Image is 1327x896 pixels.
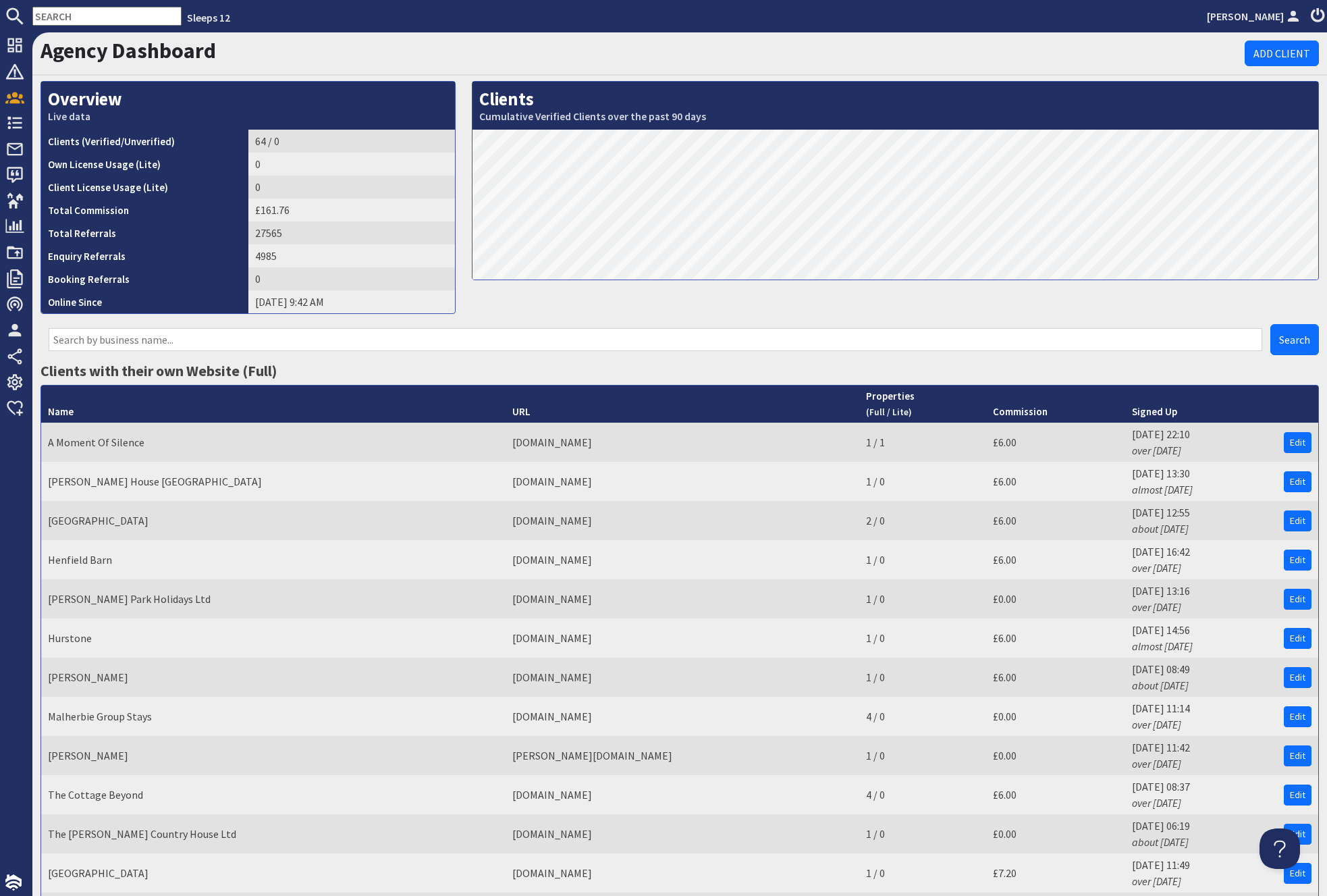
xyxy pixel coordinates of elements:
[1260,828,1300,869] iframe: Toggle Customer Support
[248,290,456,313] td: [DATE] 9:42 AM
[48,631,92,645] a: Hurstone
[1132,835,1189,849] i: about [DATE]
[986,501,1125,540] td: £6.00
[1132,444,1181,457] i: over [DATE]
[986,386,1125,423] th: Commission
[859,853,986,893] td: 1 / 0
[506,423,860,462] td: [DOMAIN_NAME]
[506,618,860,658] td: [DOMAIN_NAME]
[1125,814,1277,853] td: [DATE] 06:19
[986,775,1125,814] td: £6.00
[248,244,456,267] td: 4985
[1284,863,1311,884] a: Edit
[1132,483,1193,496] i: almost [DATE]
[48,514,148,527] a: [GEOGRAPHIC_DATA]
[1125,775,1277,814] td: [DATE] 08:37
[472,82,1318,130] h2: Clients
[859,386,986,423] th: Properties
[859,658,986,697] td: 1 / 0
[48,710,152,723] a: Malherbie Group Stays
[41,267,248,290] th: Booking Referrals
[859,697,986,736] td: 4 / 0
[986,462,1125,501] td: £6.00
[859,618,986,658] td: 1 / 0
[1132,561,1181,575] i: over [DATE]
[859,814,986,853] td: 1 / 0
[1125,618,1277,658] td: [DATE] 14:56
[48,436,144,449] a: A Moment Of Silence
[1284,550,1311,571] a: Edit
[248,153,456,176] td: 0
[32,7,182,26] input: SEARCH
[41,199,248,221] th: Total Commission
[41,176,248,199] th: Client License Usage (Lite)
[859,501,986,540] td: 2 / 0
[1284,471,1311,492] a: Edit
[248,176,456,199] td: 0
[41,221,248,244] th: Total Referrals
[1284,824,1311,845] a: Edit
[506,540,860,579] td: [DOMAIN_NAME]
[248,199,456,221] td: £161.76
[1284,510,1311,531] a: Edit
[1284,667,1311,688] a: Edit
[1279,333,1310,346] span: Search
[40,362,1319,379] h3: Clients with their own Website (Full)
[506,853,860,893] td: [DOMAIN_NAME]
[859,736,986,775] td: 1 / 0
[986,697,1125,736] td: £0.00
[41,386,506,423] th: Name
[1125,736,1277,775] td: [DATE] 11:42
[506,814,860,853] td: [DOMAIN_NAME]
[187,11,230,24] a: Sleeps 12
[506,736,860,775] td: [PERSON_NAME][DOMAIN_NAME]
[506,658,860,697] td: [DOMAIN_NAME]
[41,130,248,153] th: Clients (Verified/Unverified)
[41,244,248,267] th: Enquiry Referrals
[859,423,986,462] td: 1 / 1
[859,540,986,579] td: 1 / 0
[506,579,860,618] td: [DOMAIN_NAME]
[1125,697,1277,736] td: [DATE] 11:14
[1207,8,1303,24] a: [PERSON_NAME]
[1132,874,1181,888] i: over [DATE]
[506,501,860,540] td: [DOMAIN_NAME]
[1284,785,1311,806] a: Edit
[1125,579,1277,618] td: [DATE] 13:16
[41,153,248,176] th: Own License Usage (Lite)
[1284,628,1311,649] a: Edit
[48,110,448,123] small: Live data
[248,130,456,153] td: 64 / 0
[859,462,986,501] td: 1 / 0
[1132,522,1189,535] i: about [DATE]
[1132,600,1181,614] i: over [DATE]
[48,827,236,841] a: The [PERSON_NAME] Country House Ltd
[1284,745,1311,766] a: Edit
[1284,589,1311,610] a: Edit
[40,37,216,64] a: Agency Dashboard
[866,406,912,418] small: (Full / Lite)
[1125,658,1277,697] td: [DATE] 08:49
[506,462,860,501] td: [DOMAIN_NAME]
[1125,462,1277,501] td: [DATE] 13:30
[248,221,456,244] td: 27565
[1132,718,1181,731] i: over [DATE]
[506,697,860,736] td: [DOMAIN_NAME]
[986,579,1125,618] td: £0.00
[49,328,1262,351] input: Search by business name...
[859,775,986,814] td: 4 / 0
[48,592,211,606] a: [PERSON_NAME] Park Holidays Ltd
[48,788,143,801] a: The Cottage Beyond
[1284,432,1311,453] a: Edit
[1132,757,1181,770] i: over [DATE]
[1132,679,1189,692] i: about [DATE]
[986,736,1125,775] td: £0.00
[48,553,112,566] a: Henfield Barn
[1132,796,1181,810] i: over [DATE]
[1132,639,1193,653] i: almost [DATE]
[48,475,262,488] a: [PERSON_NAME] House [GEOGRAPHIC_DATA]
[1125,853,1277,893] td: [DATE] 11:49
[41,290,248,313] th: Online Since
[986,423,1125,462] td: £6.00
[48,866,148,880] a: [GEOGRAPHIC_DATA]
